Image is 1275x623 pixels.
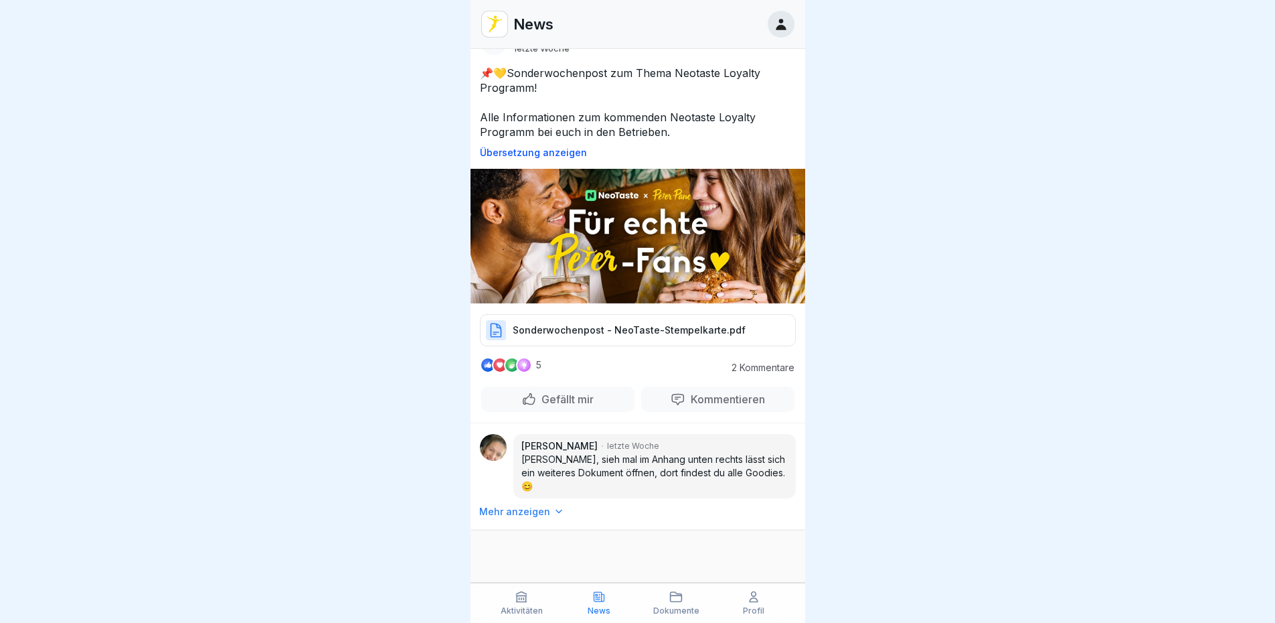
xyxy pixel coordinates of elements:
[743,606,764,616] p: Profil
[513,324,746,337] p: Sonderwochenpost - NeoTaste-Stempelkarte.pdf
[482,11,507,37] img: vd4jgc378hxa8p7qw0fvrl7x.png
[501,606,543,616] p: Aktivitäten
[521,439,598,453] p: [PERSON_NAME]
[607,440,659,452] p: letzte Woche
[480,330,796,343] a: Sonderwochenpost - NeoTaste-Stempelkarte.pdf
[536,393,594,406] p: Gefällt mir
[521,453,788,493] p: [PERSON_NAME], sieh mal im Anhang unten rechts lässt sich ein weiteres Dokument öffnen, dort find...
[588,606,610,616] p: News
[653,606,699,616] p: Dokumente
[721,362,794,373] p: 2 Kommentare
[480,66,796,139] p: 📌💛Sonderwochenpost zum Thema Neotaste Loyalty Programm! Alle Informationen zum kommenden Neotaste...
[471,169,805,303] img: Post Image
[685,393,765,406] p: Kommentieren
[479,505,550,518] p: Mehr anzeigen
[480,147,796,158] p: Übersetzung anzeigen
[513,15,554,33] p: News
[536,360,541,370] p: 5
